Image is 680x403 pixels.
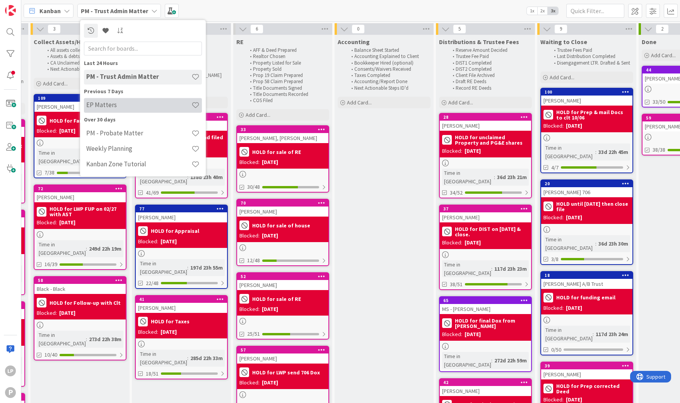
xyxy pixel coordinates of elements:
div: 138d 23h 40m [188,173,225,181]
div: [DATE] [262,158,278,166]
div: 70[PERSON_NAME] [237,200,328,217]
div: Blocked: [239,379,260,387]
div: [PERSON_NAME] [136,303,227,313]
div: [PERSON_NAME] [440,121,531,131]
div: Time in [GEOGRAPHIC_DATA] [442,260,491,277]
div: Time in [GEOGRAPHIC_DATA] [138,169,187,186]
span: Add Card... [43,80,68,87]
div: Blocked: [543,213,564,222]
div: 109[PERSON_NAME] [34,95,126,112]
span: 3 [48,24,61,34]
span: 0 [352,24,365,34]
li: Client File Archived [448,72,531,79]
div: Time in [GEOGRAPHIC_DATA] [37,331,86,348]
div: 117d 23h 23m [492,265,529,273]
div: [PERSON_NAME] [34,102,126,112]
span: RE [236,38,244,46]
h4: PM - Probate Matter [86,130,191,137]
div: Blocked: [543,122,564,130]
b: HOLD for Appraisal [151,228,199,234]
div: 58Black - Black [34,277,126,294]
div: [PERSON_NAME] [34,192,126,202]
div: [DATE] [566,213,582,222]
div: 65MS - [PERSON_NAME] [440,297,531,314]
div: 28[PERSON_NAME] [440,114,531,131]
li: Disengagement LTR. Drafted & Sent [550,60,632,66]
div: Blocked: [138,328,158,336]
span: 38/51 [450,280,463,289]
li: Prop 19 Claim Prepared [246,72,328,79]
div: [DATE] [465,239,481,247]
li: Balance Sheet Started [347,47,429,53]
div: Time in [GEOGRAPHIC_DATA] [37,149,89,166]
div: [DATE] [566,122,582,130]
div: 109 [34,95,126,102]
h4: Kanban Zone Tutorial [86,161,191,168]
span: Accounting [338,38,370,46]
span: : [491,356,492,365]
li: COS Filed [246,97,328,104]
span: 33/50 [653,98,665,106]
div: Blocked: [138,237,158,246]
div: [PERSON_NAME] [541,369,632,379]
div: 28 [443,114,531,120]
li: Assets & debts summarized [43,53,125,60]
span: : [86,244,87,253]
span: : [595,239,596,248]
div: 52 [241,274,328,279]
span: Add Card... [651,52,676,59]
div: LP [5,365,16,376]
div: Blocked: [239,158,260,166]
div: Blocked: [442,330,462,338]
div: [DATE] [465,147,481,155]
div: Blocked: [442,239,462,247]
span: : [494,173,495,181]
div: 28 [440,114,531,121]
div: 197d 23h 55m [188,263,225,272]
b: HOLD for Family Mtg [50,118,101,123]
li: Reserve Amount Decided [448,47,531,53]
li: Next Actionable Steps ID'd [43,66,125,72]
div: 41 [136,296,227,303]
div: Time in [GEOGRAPHIC_DATA] [442,352,491,369]
span: : [187,173,188,181]
span: 12/48 [247,256,260,265]
div: 41 [139,297,227,302]
div: [DATE] [262,305,278,313]
div: [DATE] [59,127,75,135]
li: Consents/Waivers Received [347,66,429,72]
div: 285d 22h 33m [188,354,225,362]
li: Property Listed for Sale [246,60,328,66]
div: 100[PERSON_NAME] [541,89,632,106]
div: 65 [440,297,531,304]
div: 33 [241,127,328,132]
span: : [595,148,596,156]
span: : [187,263,188,272]
div: [PERSON_NAME] [237,280,328,290]
div: Time in [GEOGRAPHIC_DATA] [138,259,187,276]
span: 7/38 [44,169,55,177]
span: Add Card... [448,99,473,106]
div: 42 [440,379,531,386]
li: AFF & Deed Prepared [246,47,328,53]
li: Last Distribution Completed [550,53,632,60]
div: [DATE] [161,328,177,336]
b: HOLD for funding email [556,295,615,300]
div: [PERSON_NAME] A/B Trust [541,279,632,289]
h4: EP Matters [86,101,191,109]
input: Quick Filter... [566,4,624,18]
b: HOLD for sale of RE [252,296,301,302]
h4: Weekly Planning [86,145,191,153]
div: Time in [GEOGRAPHIC_DATA] [543,143,595,161]
div: [PERSON_NAME] [237,207,328,217]
div: [PERSON_NAME], [PERSON_NAME] [237,133,328,143]
div: [PERSON_NAME] [136,212,227,222]
span: : [491,265,492,273]
span: 2 [656,24,669,34]
div: Black - Black [34,284,126,294]
span: : [86,335,87,343]
li: Title Documents Signed [246,85,328,91]
li: Bookkeeper Hired (optional) [347,60,429,66]
div: 52[PERSON_NAME] [237,273,328,290]
span: 41/69 [146,189,159,197]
